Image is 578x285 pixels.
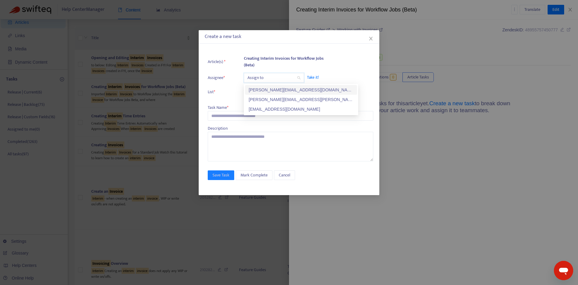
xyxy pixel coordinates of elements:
div: kelly.sofia@fyi.app [245,85,357,95]
div: zendesk.checker@fyidocs.com [245,104,357,114]
span: Description [208,125,228,132]
button: Mark Complete [236,170,272,180]
span: List [208,89,229,95]
div: Create a new task [205,33,373,40]
div: [EMAIL_ADDRESS][DOMAIN_NAME] [249,106,353,112]
span: search [297,76,301,80]
button: Cancel [274,170,295,180]
span: Assignee [208,74,229,81]
span: Article(s) [208,59,229,65]
span: Take it! [307,74,367,81]
b: Creating Interim Invoices for Workflow Jobs (Beta) [244,55,324,68]
div: robyn.cowe@fyi.app [245,95,357,104]
div: [PERSON_NAME][EMAIL_ADDRESS][PERSON_NAME][DOMAIN_NAME] [249,96,353,103]
span: Cancel [279,172,290,179]
span: Mark Complete [241,172,268,179]
span: close [368,36,373,41]
button: Close [368,35,374,42]
button: Save Task [208,170,234,180]
div: Task Name [208,104,373,111]
iframe: Button to launch messaging window [554,261,573,280]
div: [PERSON_NAME][EMAIL_ADDRESS][DOMAIN_NAME] [249,87,353,93]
